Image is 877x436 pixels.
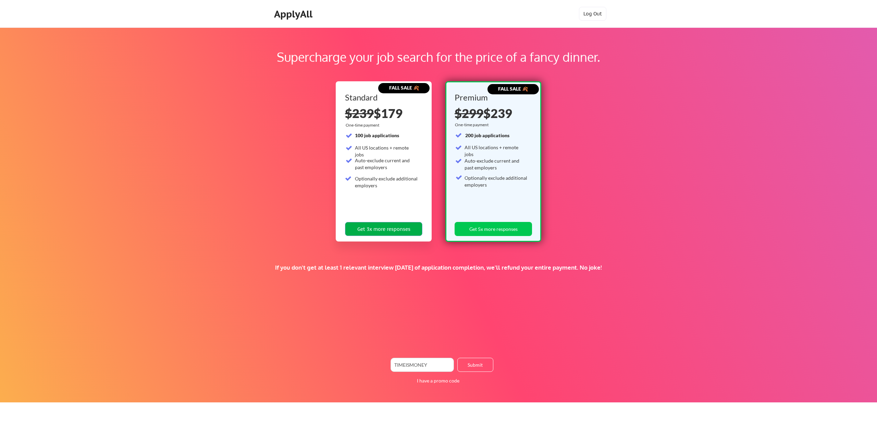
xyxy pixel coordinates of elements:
input: Enter your code [391,358,454,372]
strong: FALL SALE 🍂 [498,86,528,92]
strong: 100 job applications [355,132,399,138]
div: One-time payment [346,122,381,128]
strong: 200 job applications [465,132,509,138]
div: Auto-exclude current and past employers [465,157,528,171]
button: Get 3x more responses [345,222,422,236]
button: Submit [457,358,493,372]
div: $179 [345,107,422,119]
s: $299 [455,106,483,121]
div: ApplyAll [274,8,314,20]
div: Auto-exclude current and past employers [355,157,418,170]
strong: FALL SALE 🍂 [389,85,419,91]
div: All US locations + remote jobs [465,144,528,157]
div: $239 [455,107,530,119]
button: Log Out [579,7,606,21]
s: $239 [345,106,374,121]
div: If you don't get at least 1 relevant interview [DATE] of application completion, we'll refund you... [119,264,758,271]
div: One-time payment [455,122,491,128]
div: Premium [455,93,530,102]
div: All US locations + remote jobs [355,144,418,158]
button: Get 5x more responses [455,222,532,236]
div: Supercharge your job search for the price of a fancy dinner. [44,48,833,66]
button: I have a promo code [413,377,463,385]
div: Optionally exclude additional employers [355,175,418,189]
div: Standard [345,93,420,102]
div: Optionally exclude additional employers [465,175,528,188]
